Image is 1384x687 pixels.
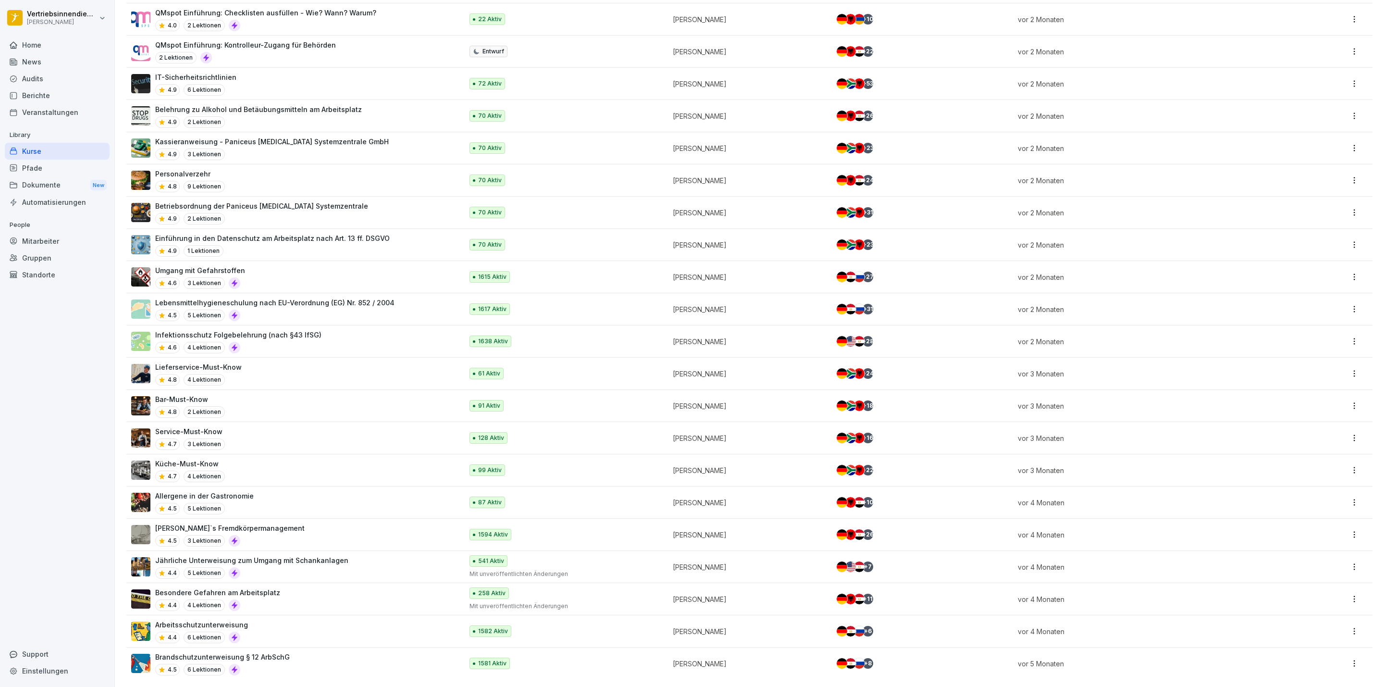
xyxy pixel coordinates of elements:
p: 258 Aktiv [478,589,506,598]
div: + 10 [863,497,873,508]
img: za.svg [845,368,856,379]
img: go3h116ncdze9n0ox8sjqyv9.png [131,42,150,61]
img: de.svg [837,14,847,25]
img: de.svg [837,368,847,379]
p: Umgang mit Gefahrstoffen [155,265,245,275]
p: Allergene in der Gastronomie [155,491,254,501]
p: [PERSON_NAME] [673,143,820,153]
p: 4.9 [168,214,177,223]
img: eg.svg [854,529,865,540]
p: vor 3 Monaten [1018,369,1271,379]
img: eg.svg [854,111,865,121]
p: 9 Lektionen [184,181,225,192]
img: za.svg [845,465,856,475]
div: New [90,180,107,191]
img: de.svg [837,433,847,443]
div: + 26 [863,111,873,121]
div: + 28 [863,336,873,347]
img: al.svg [854,465,865,475]
div: + 53 [863,78,873,89]
p: [PERSON_NAME] [673,369,820,379]
img: etou62n52bjq4b8bjpe35whp.png [131,557,150,576]
p: [PERSON_NAME] [673,433,820,443]
img: de.svg [837,336,847,347]
a: DokumenteNew [5,176,110,194]
p: vor 2 Monaten [1018,304,1271,314]
p: 70 Aktiv [478,176,502,185]
img: eg.svg [845,658,856,669]
p: 2 Lektionen [184,116,225,128]
div: + 26 [863,529,873,540]
p: 72 Aktiv [478,79,502,88]
img: de.svg [837,143,847,153]
a: Gruppen [5,250,110,266]
p: 2 Lektionen [155,52,197,63]
a: Audits [5,70,110,87]
p: 6 Lektionen [184,632,225,643]
img: eg.svg [845,304,856,314]
p: 5 Lektionen [184,310,225,321]
img: chcy4n51endi7ma8fmhszelz.png [131,106,150,125]
p: 4.0 [168,21,177,30]
img: de.svg [837,175,847,186]
p: [PERSON_NAME] [673,530,820,540]
p: 541 Aktiv [478,557,504,565]
p: 4.4 [168,633,177,642]
p: vor 3 Monaten [1018,433,1271,443]
img: kpon4nh320e9lf5mryu3zflh.png [131,428,150,448]
p: 70 Aktiv [478,208,502,217]
p: 3 Lektionen [184,149,225,160]
p: [PERSON_NAME] [673,79,820,89]
p: [PERSON_NAME] [673,659,820,669]
img: eg.svg [845,626,856,637]
img: al.svg [854,433,865,443]
img: hu6txd6pq7tal1w0hbosth6a.png [131,364,150,383]
img: de.svg [837,207,847,218]
p: Einführung in den Datenschutz am Arbeitsplatz nach Art. 13 ff. DSGVO [155,233,390,243]
img: eg.svg [854,46,865,57]
img: eg.svg [854,497,865,508]
img: eg.svg [854,562,865,572]
p: Entwurf [482,47,504,56]
p: 6 Lektionen [184,84,225,96]
p: 4.9 [168,150,177,159]
p: [PERSON_NAME] [673,272,820,282]
img: de.svg [837,400,847,411]
p: vor 2 Monaten [1018,272,1271,282]
img: b0iy7e1gfawqjs4nezxuanzk.png [131,654,150,673]
img: bgsrfyvhdm6180ponve2jajk.png [131,622,150,641]
img: de.svg [837,239,847,250]
p: Jährliche Unterweisung zum Umgang mit Schankanlagen [155,555,348,565]
a: News [5,53,110,70]
p: 91 Aktiv [478,401,500,410]
p: vor 2 Monaten [1018,337,1271,347]
img: za.svg [845,78,856,89]
img: de.svg [837,46,847,57]
a: Kurse [5,143,110,160]
div: Support [5,646,110,662]
img: al.svg [845,46,856,57]
p: 4.5 [168,504,177,513]
div: Dokumente [5,176,110,194]
p: 4.7 [168,472,177,481]
img: eg.svg [845,272,856,282]
div: + 27 [863,272,873,282]
img: al.svg [845,175,856,186]
img: al.svg [854,368,865,379]
p: [PERSON_NAME] [673,498,820,508]
p: People [5,217,110,233]
img: al.svg [854,78,865,89]
img: za.svg [845,400,856,411]
img: de.svg [837,529,847,540]
p: 4.7 [168,440,177,449]
p: [PERSON_NAME] [673,47,820,57]
div: Home [5,37,110,53]
p: vor 3 Monaten [1018,465,1271,475]
p: vor 4 Monaten [1018,626,1271,637]
p: Mit unveröffentlichten Änderungen [470,570,657,578]
p: 3 Lektionen [184,277,225,289]
div: + 11 [863,594,873,604]
div: + 22 [863,465,873,475]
